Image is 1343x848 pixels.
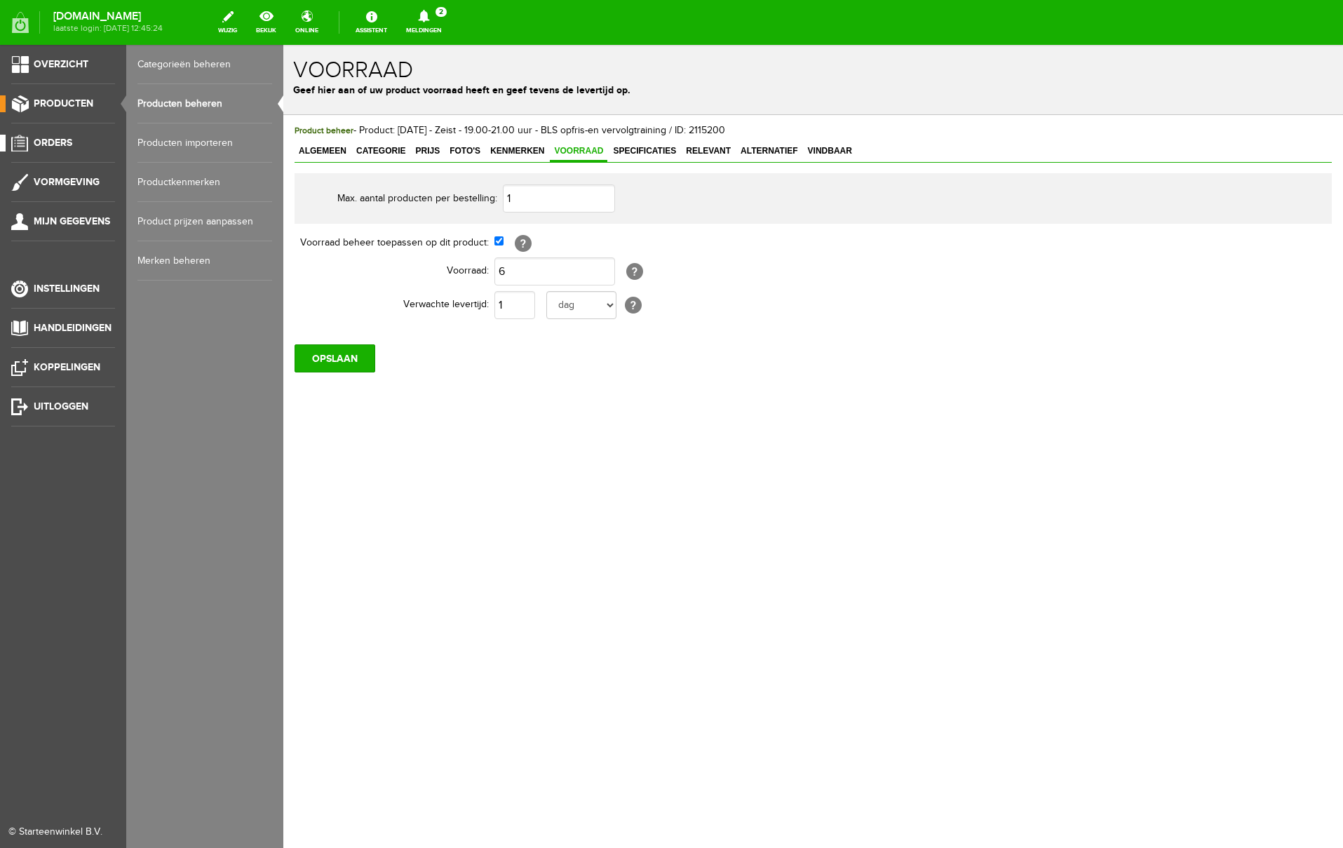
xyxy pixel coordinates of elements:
a: Alternatief [453,97,519,117]
span: Koppelingen [34,361,100,373]
span: Uitloggen [34,401,88,412]
a: Relevant [398,97,452,117]
span: Mijn gegevens [34,215,110,227]
div: © Starteenwinkel B.V. [8,825,107,840]
th: Max. aantal producten per bestelling: [20,137,220,170]
a: Meldingen2 [398,7,450,38]
span: Orders [34,137,72,149]
span: Vindbaar [520,101,573,111]
span: [?] [343,218,360,235]
span: 2 [436,7,447,17]
a: Kenmerken [203,97,265,117]
a: wijzig [210,7,245,38]
a: Productkenmerken [137,163,272,202]
p: Geef hier aan of uw product voorraad heeft en geef tevens de levertijd op. [10,38,1050,53]
span: Foto's [162,101,201,111]
span: Categorie [69,101,126,111]
a: Voorraad [266,97,324,117]
strong: [DOMAIN_NAME] [53,13,163,20]
a: Prijs [128,97,161,117]
th: Voorraad: [11,210,211,243]
span: Alternatief [453,101,519,111]
span: Prijs [128,101,161,111]
a: Producten beheren [137,84,272,123]
span: Relevant [398,101,452,111]
h1: Voorraad [10,13,1050,38]
a: Producten importeren [137,123,272,163]
a: Product prijzen aanpassen [137,202,272,241]
span: Instellingen [34,283,100,295]
span: Specificaties [325,101,397,111]
span: [?] [342,252,358,269]
span: Handleidingen [34,322,112,334]
a: Categorie [69,97,126,117]
th: Voorraad beheer toepassen op dit product: [11,186,211,210]
span: laatste login: [DATE] 12:45:24 [53,25,163,32]
input: OPSLAAN [11,300,92,328]
a: Vindbaar [520,97,573,117]
span: Product beheer [11,81,70,90]
a: Assistent [347,7,396,38]
a: Merken beheren [137,241,272,281]
a: Categorieën beheren [137,45,272,84]
span: - Product: [DATE] - Zeist - 19.00-21.00 uur - BLS opfris-en vervolgtraining / ID: 2115200 [11,80,442,91]
span: Algemeen [11,101,67,111]
a: Specificaties [325,97,397,117]
span: Kenmerken [203,101,265,111]
a: online [287,7,327,38]
th: Verwachte levertijd: [11,243,211,277]
span: Vormgeving [34,176,100,188]
a: bekijk [248,7,285,38]
a: Foto's [162,97,201,117]
span: Voorraad [266,101,324,111]
a: Algemeen [11,97,67,117]
span: [?] [231,190,248,207]
span: Overzicht [34,58,88,70]
span: Producten [34,97,93,109]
